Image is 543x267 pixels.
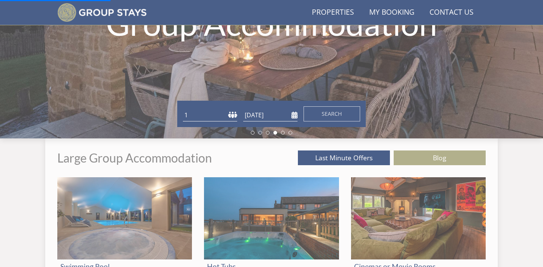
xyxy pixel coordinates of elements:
[366,4,417,21] a: My Booking
[204,177,339,259] img: 'Hot Tubs' - Large Group Accommodation Holiday Ideas
[304,106,360,121] button: Search
[57,151,212,164] h1: Large Group Accommodation
[351,177,486,259] img: 'Cinemas or Movie Rooms' - Large Group Accommodation Holiday Ideas
[322,110,342,117] span: Search
[426,4,477,21] a: Contact Us
[57,3,147,22] img: Group Stays
[309,4,357,21] a: Properties
[243,109,298,121] input: Arrival Date
[298,150,390,165] a: Last Minute Offers
[394,150,486,165] a: Blog
[57,177,192,259] img: 'Swimming Pool' - Large Group Accommodation Holiday Ideas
